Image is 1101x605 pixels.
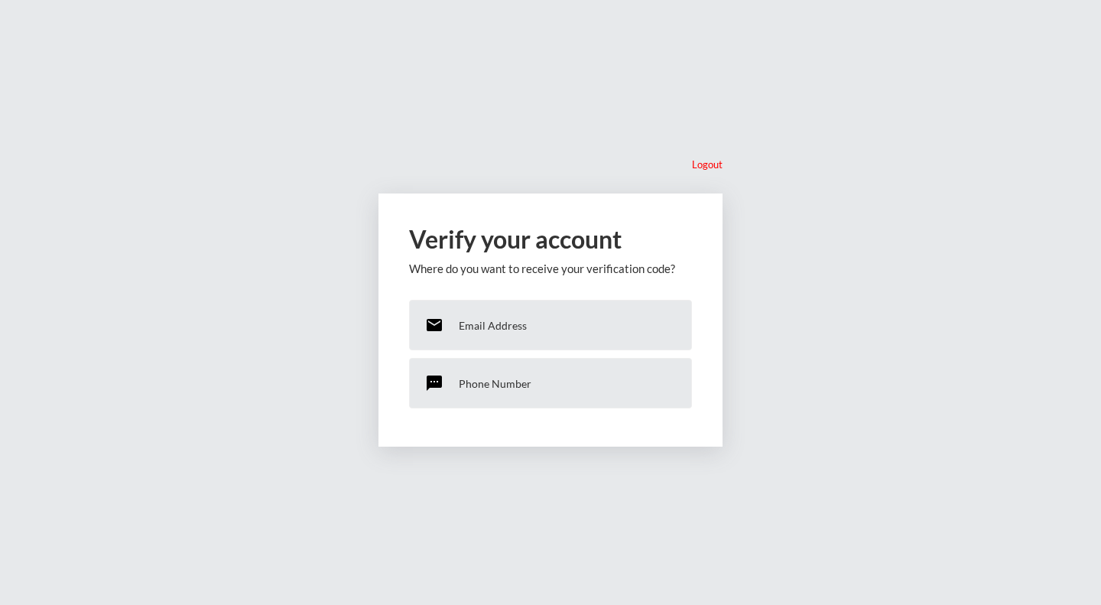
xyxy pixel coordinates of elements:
mat-icon: email [425,316,443,334]
p: Phone Number [459,377,531,390]
p: Where do you want to receive your verification code? [409,262,692,275]
mat-icon: sms [425,374,443,392]
h2: Verify your account [409,224,692,254]
p: Email Address [459,319,527,332]
p: Logout [692,158,723,171]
